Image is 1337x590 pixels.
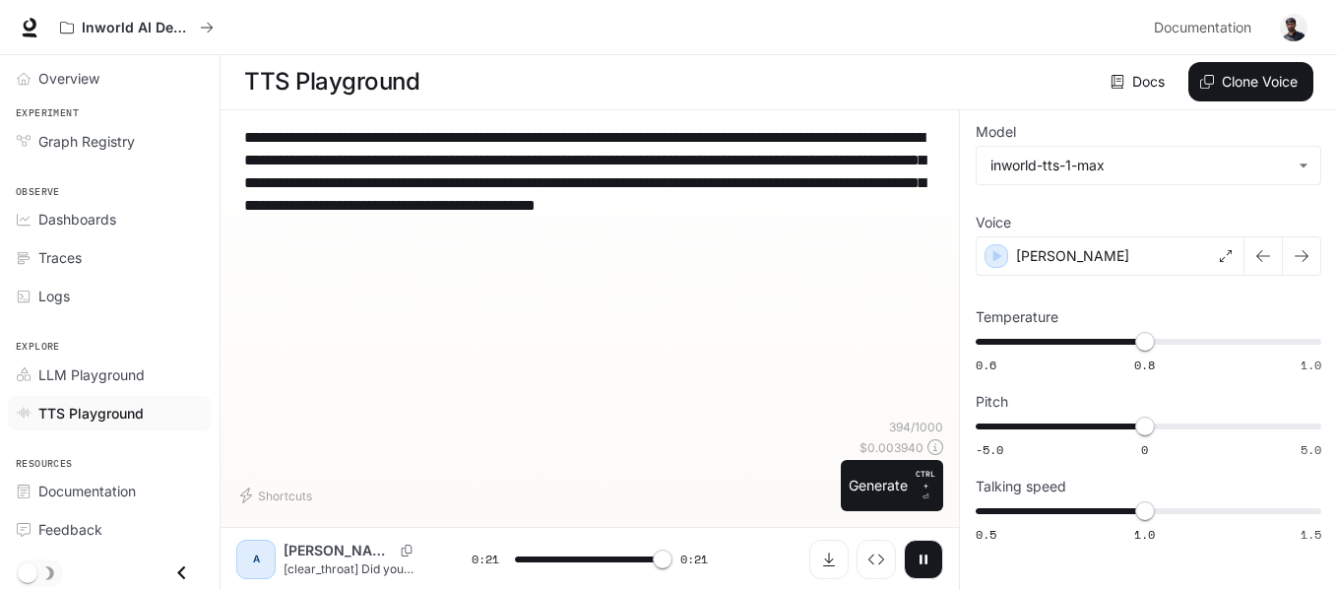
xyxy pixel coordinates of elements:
[38,68,99,89] span: Overview
[284,560,424,577] p: [clear_throat] Did you hear what I said? [sigh] You never listen to me![sad] I’ve been thinking a...
[38,247,82,268] span: Traces
[38,519,102,540] span: Feedback
[8,474,212,508] a: Documentation
[916,468,935,503] p: ⏎
[1301,526,1321,543] span: 1.5
[38,364,145,385] span: LLM Playground
[8,202,212,236] a: Dashboards
[976,480,1066,493] p: Talking speed
[976,441,1003,458] span: -5.0
[976,357,996,373] span: 0.6
[976,526,996,543] span: 0.5
[51,8,223,47] button: All workspaces
[857,540,896,579] button: Inspect
[8,358,212,392] a: LLM Playground
[1141,441,1148,458] span: 0
[1274,8,1313,47] button: User avatar
[1134,357,1155,373] span: 0.8
[38,209,116,229] span: Dashboards
[38,403,144,424] span: TTS Playground
[38,131,135,152] span: Graph Registry
[8,61,212,96] a: Overview
[977,147,1320,184] div: inworld-tts-1-max
[976,125,1016,139] p: Model
[38,286,70,306] span: Logs
[1134,526,1155,543] span: 1.0
[976,216,1011,229] p: Voice
[284,541,393,560] p: [PERSON_NAME]
[841,460,943,511] button: GenerateCTRL +⏎
[8,279,212,313] a: Logs
[990,156,1289,175] div: inworld-tts-1-max
[809,540,849,579] button: Download audio
[38,481,136,501] span: Documentation
[916,468,935,492] p: CTRL +
[8,124,212,159] a: Graph Registry
[8,512,212,547] a: Feedback
[1146,8,1266,47] a: Documentation
[8,396,212,430] a: TTS Playground
[1280,14,1307,41] img: User avatar
[1107,62,1173,101] a: Docs
[1154,16,1251,40] span: Documentation
[240,544,272,575] div: A
[976,310,1058,324] p: Temperature
[82,20,192,36] p: Inworld AI Demos
[236,480,320,511] button: Shortcuts
[18,561,37,583] span: Dark mode toggle
[1301,441,1321,458] span: 5.0
[1188,62,1313,101] button: Clone Voice
[472,550,499,569] span: 0:21
[1016,246,1129,266] p: [PERSON_NAME]
[393,545,420,557] button: Copy Voice ID
[8,240,212,275] a: Traces
[680,550,708,569] span: 0:21
[976,395,1008,409] p: Pitch
[1301,357,1321,373] span: 1.0
[244,62,419,101] h1: TTS Playground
